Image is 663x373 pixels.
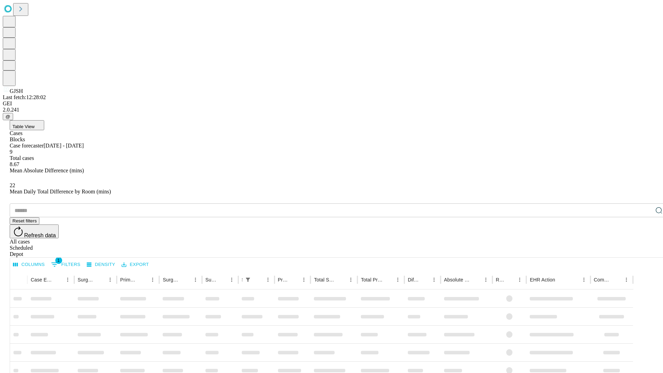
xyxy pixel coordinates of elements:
button: Sort [556,275,566,285]
div: 1 active filter [243,275,253,285]
button: Sort [53,275,63,285]
button: Sort [96,275,105,285]
span: Reset filters [12,218,37,223]
span: Last fetch: 12:28:02 [3,94,46,100]
button: Sort [253,275,263,285]
button: Menu [148,275,157,285]
div: Primary Service [120,277,137,283]
div: Surgery Name [163,277,180,283]
span: Refresh data [24,232,56,238]
div: Total Scheduled Duration [314,277,336,283]
span: 8.67 [10,161,19,167]
div: Predicted In Room Duration [278,277,289,283]
button: Table View [10,120,44,130]
div: Absolute Difference [444,277,471,283]
button: Reset filters [10,217,39,224]
div: Comments [594,277,611,283]
button: Sort [336,275,346,285]
div: Difference [408,277,419,283]
button: Menu [346,275,356,285]
div: 2.0.241 [3,107,660,113]
button: Menu [63,275,73,285]
span: Mean Absolute Difference (mins) [10,168,84,173]
span: [DATE] - [DATE] [44,143,84,149]
span: Case forecaster [10,143,44,149]
button: Refresh data [10,224,59,238]
div: Total Predicted Duration [361,277,383,283]
button: Select columns [11,259,47,270]
button: Menu [579,275,589,285]
span: Table View [12,124,35,129]
button: Sort [471,275,481,285]
span: 1 [55,257,62,264]
button: Sort [289,275,299,285]
button: Sort [217,275,227,285]
button: @ [3,113,13,120]
button: Menu [393,275,403,285]
button: Menu [515,275,525,285]
div: Resolved in EHR [496,277,505,283]
button: Sort [612,275,622,285]
button: Sort [420,275,429,285]
div: EHR Action [530,277,555,283]
div: Case Epic Id [31,277,52,283]
span: 9 [10,149,12,155]
button: Menu [263,275,273,285]
span: GJSH [10,88,23,94]
button: Show filters [243,275,253,285]
span: 22 [10,182,15,188]
button: Sort [138,275,148,285]
button: Show filters [49,259,82,270]
button: Export [120,259,151,270]
div: GEI [3,101,660,107]
span: Total cases [10,155,34,161]
button: Menu [481,275,491,285]
button: Menu [105,275,115,285]
button: Sort [181,275,191,285]
div: Surgery Date [205,277,217,283]
button: Menu [622,275,631,285]
span: Mean Daily Total Difference by Room (mins) [10,189,111,194]
button: Menu [299,275,309,285]
button: Density [85,259,117,270]
button: Menu [429,275,439,285]
button: Menu [191,275,200,285]
button: Sort [383,275,393,285]
button: Menu [227,275,237,285]
span: @ [6,114,10,119]
button: Sort [505,275,515,285]
div: Surgeon Name [78,277,95,283]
